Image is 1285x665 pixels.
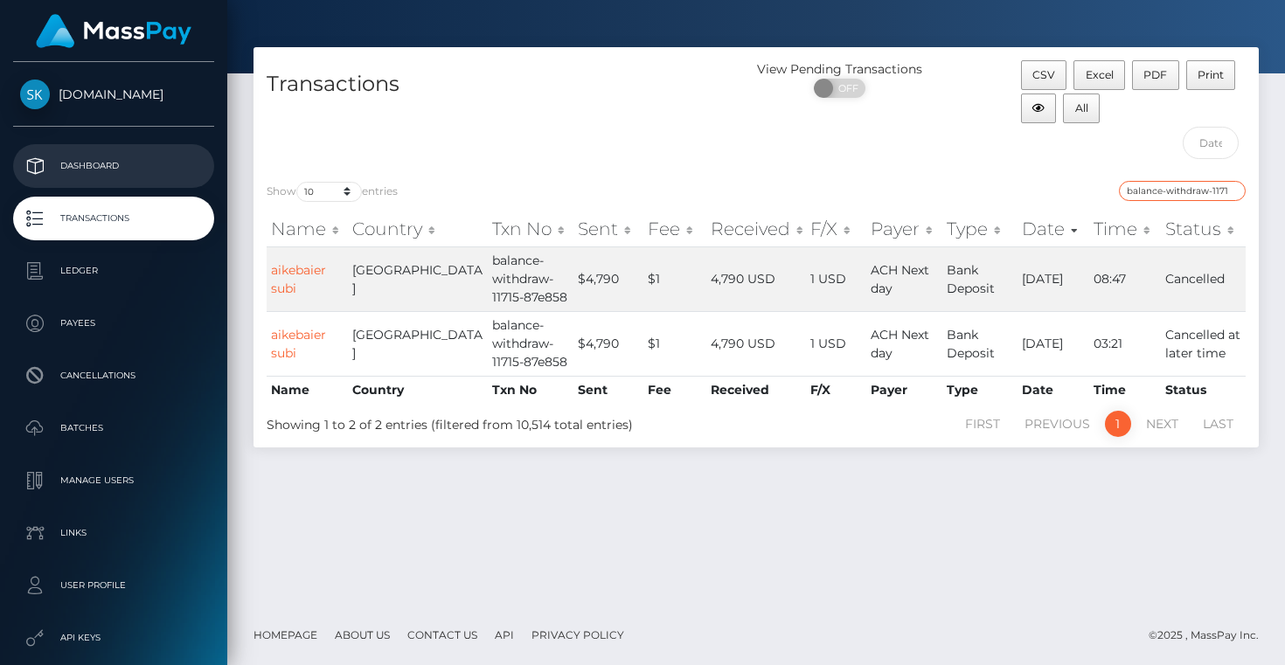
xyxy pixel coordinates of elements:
th: F/X [806,376,866,404]
span: ACH Next day [871,327,929,361]
td: [DATE] [1018,246,1089,311]
a: Links [13,511,214,555]
td: 08:47 [1089,246,1161,311]
th: Payer [866,376,942,404]
img: Skin.Land [20,80,50,109]
a: 1 [1105,411,1131,437]
div: © 2025 , MassPay Inc. [1149,626,1272,645]
td: Bank Deposit [942,246,1018,311]
button: All [1063,94,1100,123]
div: Showing 1 to 2 of 2 entries (filtered from 10,514 total entries) [267,409,659,434]
th: Fee: activate to sort column ascending [643,211,706,246]
th: Type: activate to sort column ascending [942,211,1018,246]
td: Bank Deposit [942,311,1018,376]
th: Sent [573,376,643,404]
a: User Profile [13,564,214,607]
button: PDF [1132,60,1179,90]
button: Excel [1073,60,1125,90]
a: Batches [13,406,214,450]
p: Ledger [20,258,207,284]
th: Status: activate to sort column ascending [1161,211,1246,246]
span: All [1075,101,1088,114]
img: MassPay Logo [36,14,191,48]
span: PDF [1143,68,1167,81]
a: API Keys [13,616,214,660]
th: Status [1161,376,1246,404]
span: Excel [1086,68,1114,81]
a: Privacy Policy [524,621,631,648]
select: Showentries [296,182,362,202]
p: Manage Users [20,468,207,494]
button: CSV [1021,60,1067,90]
th: F/X: activate to sort column ascending [806,211,866,246]
th: Time [1089,376,1161,404]
td: balance-withdraw-11715-87e858 [488,246,573,311]
td: $1 [643,311,706,376]
td: 03:21 [1089,311,1161,376]
th: Time: activate to sort column ascending [1089,211,1161,246]
p: Links [20,520,207,546]
td: [GEOGRAPHIC_DATA] [348,246,488,311]
th: Txn No: activate to sort column ascending [488,211,573,246]
th: Country: activate to sort column ascending [348,211,488,246]
th: Fee [643,376,706,404]
span: CSV [1032,68,1055,81]
th: Name [267,376,348,404]
a: Manage Users [13,459,214,502]
p: Cancellations [20,363,207,389]
td: 1 USD [806,246,866,311]
a: Contact Us [400,621,484,648]
td: $4,790 [573,246,643,311]
button: Print [1186,60,1236,90]
h4: Transactions [267,69,743,100]
a: Ledger [13,249,214,293]
th: Received [706,376,806,404]
th: Name: activate to sort column ascending [267,211,348,246]
a: Homepage [247,621,324,648]
td: $1 [643,246,706,311]
td: 1 USD [806,311,866,376]
th: Received: activate to sort column ascending [706,211,806,246]
p: User Profile [20,572,207,599]
input: Search transactions [1119,181,1246,201]
td: balance-withdraw-11715-87e858 [488,311,573,376]
span: [DOMAIN_NAME] [13,87,214,102]
th: Country [348,376,488,404]
a: API [488,621,521,648]
th: Txn No [488,376,573,404]
td: Cancelled at later time [1161,311,1246,376]
p: Transactions [20,205,207,232]
td: [GEOGRAPHIC_DATA] [348,311,488,376]
a: Dashboard [13,144,214,188]
a: Cancellations [13,354,214,398]
a: Payees [13,301,214,345]
td: 4,790 USD [706,311,806,376]
td: [DATE] [1018,311,1089,376]
span: ACH Next day [871,262,929,296]
a: Transactions [13,197,214,240]
p: Payees [20,310,207,336]
p: API Keys [20,625,207,651]
th: Payer: activate to sort column ascending [866,211,942,246]
td: 4,790 USD [706,246,806,311]
th: Type [942,376,1018,404]
span: Print [1198,68,1224,81]
button: Column visibility [1021,94,1057,123]
td: $4,790 [573,311,643,376]
th: Sent: activate to sort column ascending [573,211,643,246]
p: Dashboard [20,153,207,179]
input: Date filter [1183,127,1239,159]
p: Batches [20,415,207,441]
th: Date [1018,376,1089,404]
th: Date: activate to sort column ascending [1018,211,1089,246]
a: aikebaier subi [271,327,326,361]
label: Show entries [267,182,398,202]
span: OFF [823,79,867,98]
div: View Pending Transactions [756,60,924,79]
a: aikebaier subi [271,262,326,296]
td: Cancelled [1161,246,1246,311]
a: About Us [328,621,397,648]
